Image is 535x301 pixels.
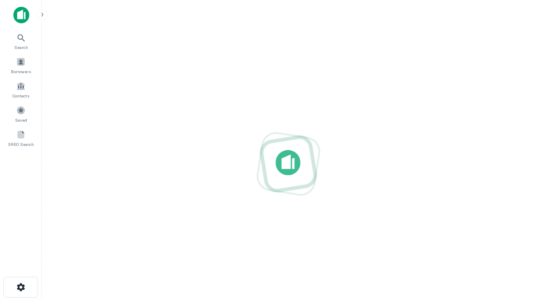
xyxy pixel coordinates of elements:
[3,30,39,52] a: Search
[13,92,29,99] span: Contacts
[11,68,31,75] span: Borrowers
[14,44,28,51] span: Search
[3,54,39,77] a: Borrowers
[3,78,39,101] a: Contacts
[8,141,34,148] span: SREO Search
[3,127,39,149] a: SREO Search
[3,102,39,125] a: Saved
[13,7,29,23] img: capitalize-icon.png
[15,117,27,123] span: Saved
[493,207,535,247] iframe: Chat Widget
